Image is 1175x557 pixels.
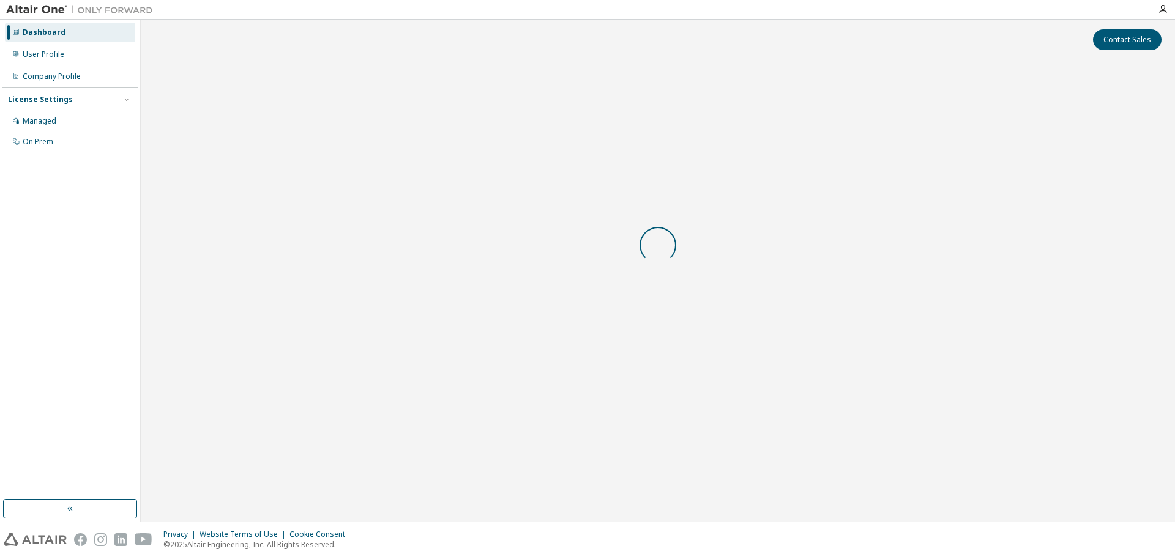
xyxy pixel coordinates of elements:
div: Website Terms of Use [200,529,289,539]
img: youtube.svg [135,533,152,546]
div: Managed [23,116,56,126]
div: Privacy [163,529,200,539]
img: altair_logo.svg [4,533,67,546]
div: On Prem [23,137,53,147]
img: Altair One [6,4,159,16]
img: facebook.svg [74,533,87,546]
img: instagram.svg [94,533,107,546]
img: linkedin.svg [114,533,127,546]
div: Company Profile [23,72,81,81]
p: © 2025 Altair Engineering, Inc. All Rights Reserved. [163,539,352,550]
div: Cookie Consent [289,529,352,539]
div: Dashboard [23,28,65,37]
div: User Profile [23,50,64,59]
div: License Settings [8,95,73,105]
button: Contact Sales [1093,29,1162,50]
